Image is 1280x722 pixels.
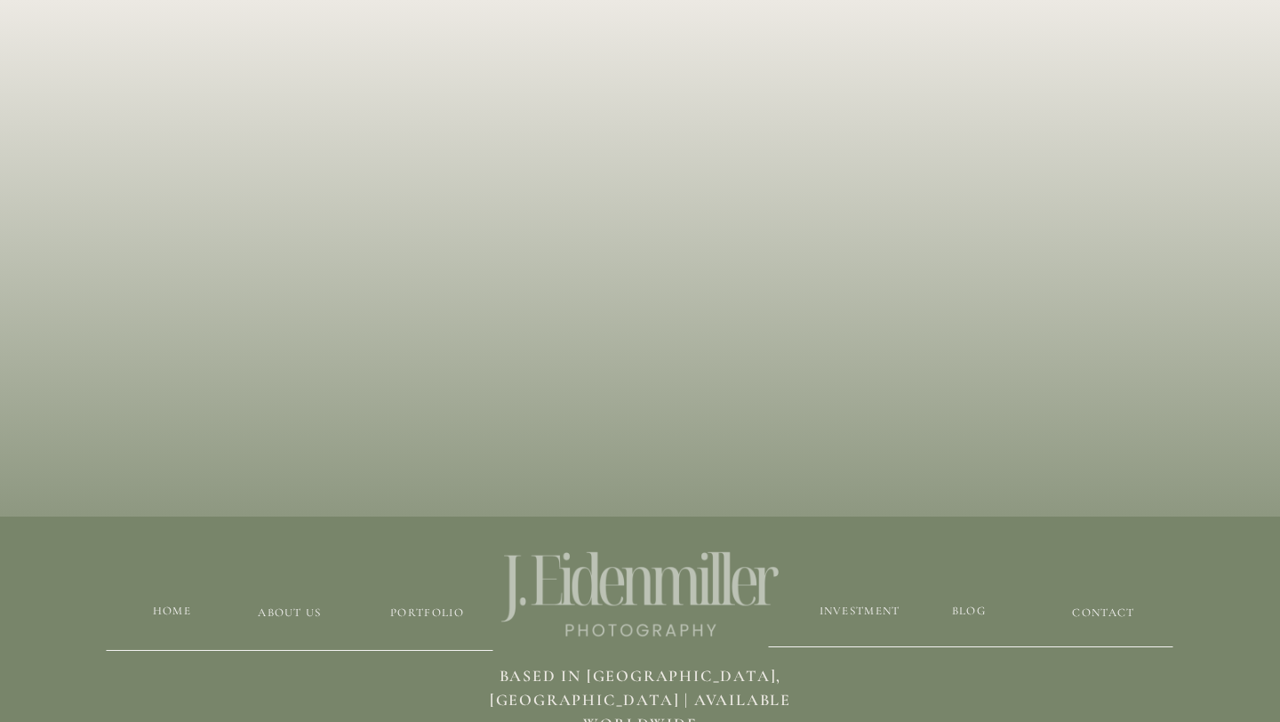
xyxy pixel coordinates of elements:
[374,605,480,622] a: Portfolio
[222,605,357,622] a: about us
[1061,605,1146,622] a: CONTACT
[144,603,200,620] a: HOME
[818,603,901,620] a: Investment
[896,603,1042,620] a: blog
